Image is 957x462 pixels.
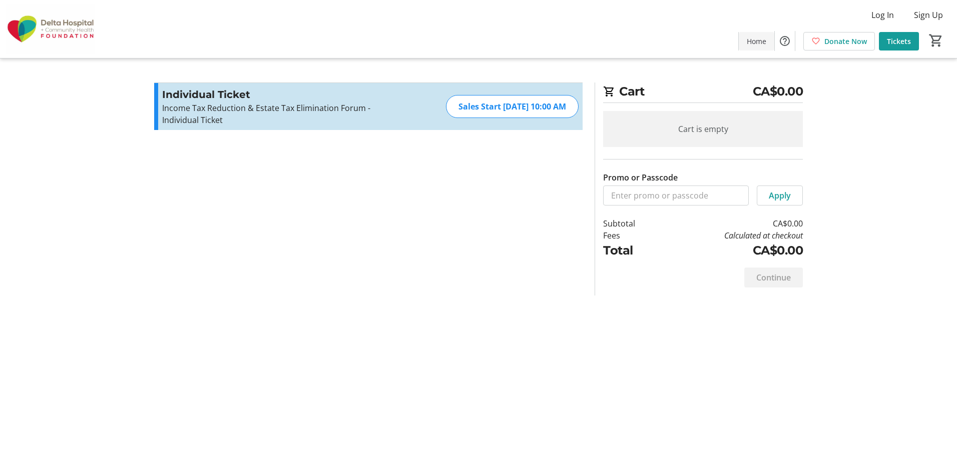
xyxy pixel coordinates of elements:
[775,31,795,51] button: Help
[603,241,661,259] td: Total
[603,171,678,183] label: Promo or Passcode
[887,36,911,46] span: Tickets
[747,36,766,46] span: Home
[871,9,894,21] span: Log In
[603,82,803,103] h2: Cart
[769,189,791,201] span: Apply
[6,4,95,54] img: Delta Hospital and Community Health Foundation's Logo
[824,36,867,46] span: Donate Now
[863,7,902,23] button: Log In
[446,95,579,118] div: Sales Start [DATE] 10:00 AM
[803,32,875,50] a: Donate Now
[753,82,803,100] span: CA$0.00
[603,111,803,147] div: Cart is empty
[603,185,749,205] input: Enter promo or passcode
[914,9,943,21] span: Sign Up
[906,7,951,23] button: Sign Up
[603,217,661,229] td: Subtotal
[739,32,774,50] a: Home
[661,217,803,229] td: CA$0.00
[757,185,803,205] button: Apply
[162,87,381,102] h3: Individual Ticket
[603,229,661,241] td: Fees
[879,32,919,50] a: Tickets
[162,102,381,126] p: Income Tax Reduction & Estate Tax Elimination Forum - Individual Ticket
[661,241,803,259] td: CA$0.00
[661,229,803,241] td: Calculated at checkout
[927,31,945,49] button: Cart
